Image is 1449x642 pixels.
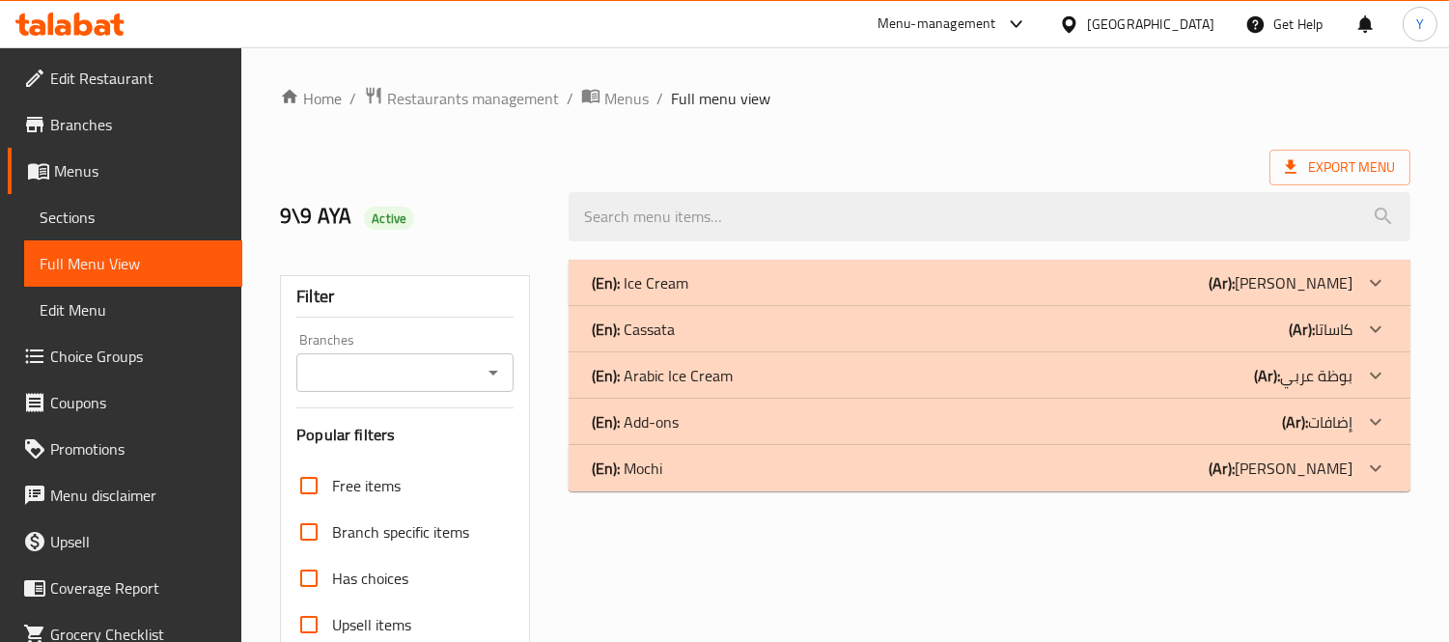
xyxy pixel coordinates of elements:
[569,306,1410,352] div: (En): Cassata(Ar):كاساتا
[569,352,1410,399] div: (En): Arabic Ice Cream(Ar):بوظة عربي
[1209,268,1235,297] b: (Ar):
[656,87,663,110] li: /
[1285,155,1395,180] span: Export Menu
[592,315,620,344] b: (En):
[592,454,620,483] b: (En):
[1254,364,1352,387] p: بوظة عربي
[296,424,514,446] h3: Popular filters
[8,148,242,194] a: Menus
[1209,454,1235,483] b: (Ar):
[569,399,1410,445] div: (En): Add-ons(Ar):إضافات
[24,240,242,287] a: Full Menu View
[280,202,545,231] h2: 9\9 AYA
[364,207,414,230] div: Active
[50,530,227,553] span: Upsell
[280,86,1410,111] nav: breadcrumb
[387,87,559,110] span: Restaurants management
[567,87,573,110] li: /
[592,268,620,297] b: (En):
[592,364,733,387] p: Arabic Ice Cream
[8,565,242,611] a: Coverage Report
[592,318,675,341] p: Cassata
[8,426,242,472] a: Promotions
[50,484,227,507] span: Menu disclaimer
[1254,361,1280,390] b: (Ar):
[581,86,649,111] a: Menus
[50,113,227,136] span: Branches
[8,101,242,148] a: Branches
[24,287,242,333] a: Edit Menu
[364,86,559,111] a: Restaurants management
[280,87,342,110] a: Home
[296,276,514,318] div: Filter
[1289,315,1315,344] b: (Ar):
[40,206,227,229] span: Sections
[1282,407,1308,436] b: (Ar):
[1209,457,1352,480] p: [PERSON_NAME]
[480,359,507,386] button: Open
[8,472,242,518] a: Menu disclaimer
[1282,410,1352,433] p: إضافات
[349,87,356,110] li: /
[592,407,620,436] b: (En):
[569,445,1410,491] div: (En): Mochi(Ar):[PERSON_NAME]
[50,391,227,414] span: Coupons
[1416,14,1424,35] span: Y
[592,410,679,433] p: Add-ons
[592,361,620,390] b: (En):
[8,379,242,426] a: Coupons
[1289,318,1352,341] p: كاساتا
[1087,14,1214,35] div: [GEOGRAPHIC_DATA]
[332,520,469,544] span: Branch specific items
[364,209,414,228] span: Active
[604,87,649,110] span: Menus
[332,613,411,636] span: Upsell items
[40,298,227,321] span: Edit Menu
[50,67,227,90] span: Edit Restaurant
[24,194,242,240] a: Sections
[8,55,242,101] a: Edit Restaurant
[671,87,770,110] span: Full menu view
[332,567,408,590] span: Has choices
[878,13,996,36] div: Menu-management
[592,271,688,294] p: Ice Cream
[40,252,227,275] span: Full Menu View
[54,159,227,182] span: Menus
[592,457,662,480] p: Mochi
[569,260,1410,306] div: (En): Ice Cream(Ar):[PERSON_NAME]
[569,192,1410,241] input: search
[8,333,242,379] a: Choice Groups
[8,518,242,565] a: Upsell
[50,345,227,368] span: Choice Groups
[1269,150,1410,185] span: Export Menu
[1209,271,1352,294] p: [PERSON_NAME]
[50,576,227,600] span: Coverage Report
[332,474,401,497] span: Free items
[50,437,227,461] span: Promotions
